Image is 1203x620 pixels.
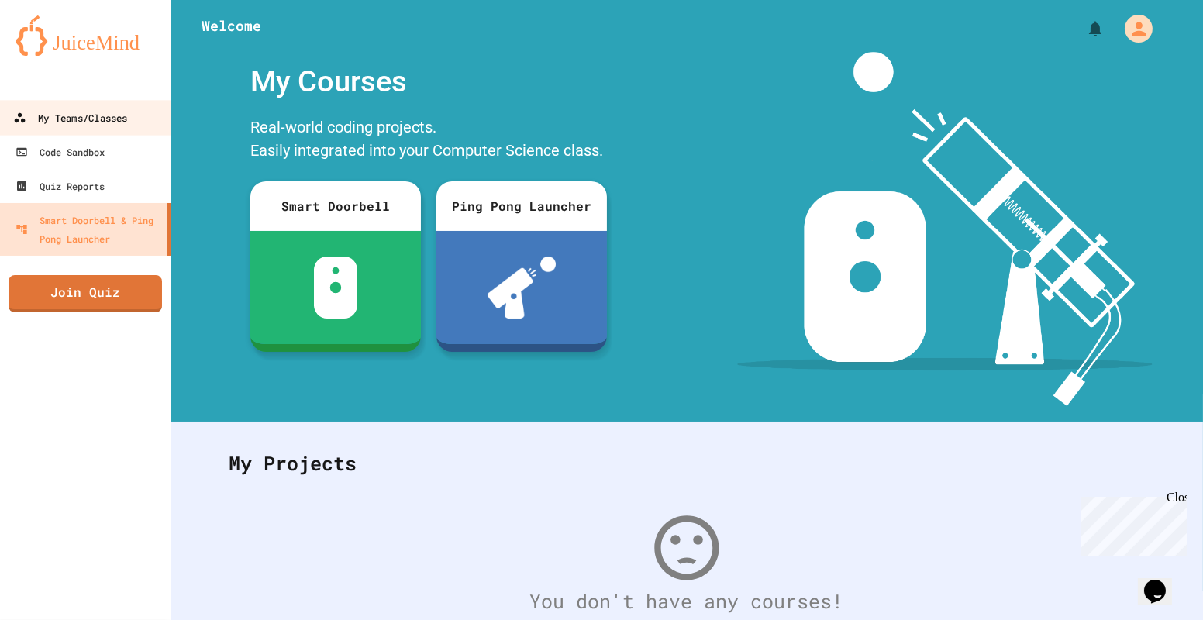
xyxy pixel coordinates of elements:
div: Smart Doorbell [250,181,421,231]
img: ppl-with-ball.png [488,257,557,319]
div: Ping Pong Launcher [436,181,607,231]
iframe: chat widget [1074,491,1187,556]
a: Join Quiz [9,275,162,312]
div: My Account [1108,11,1156,46]
div: Chat with us now!Close [6,6,107,98]
img: logo-orange.svg [16,15,155,56]
div: You don't have any courses! [213,587,1160,616]
div: Real-world coding projects. Easily integrated into your Computer Science class. [243,112,615,170]
iframe: chat widget [1138,558,1187,604]
div: My Projects [213,433,1160,494]
div: Code Sandbox [16,143,105,161]
div: My Teams/Classes [13,108,127,128]
img: banner-image-my-projects.png [737,52,1153,406]
div: My Notifications [1057,15,1108,42]
div: Quiz Reports [16,177,105,195]
img: sdb-white.svg [314,257,358,319]
div: My Courses [243,52,615,112]
div: Smart Doorbell & Ping Pong Launcher [16,211,161,248]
